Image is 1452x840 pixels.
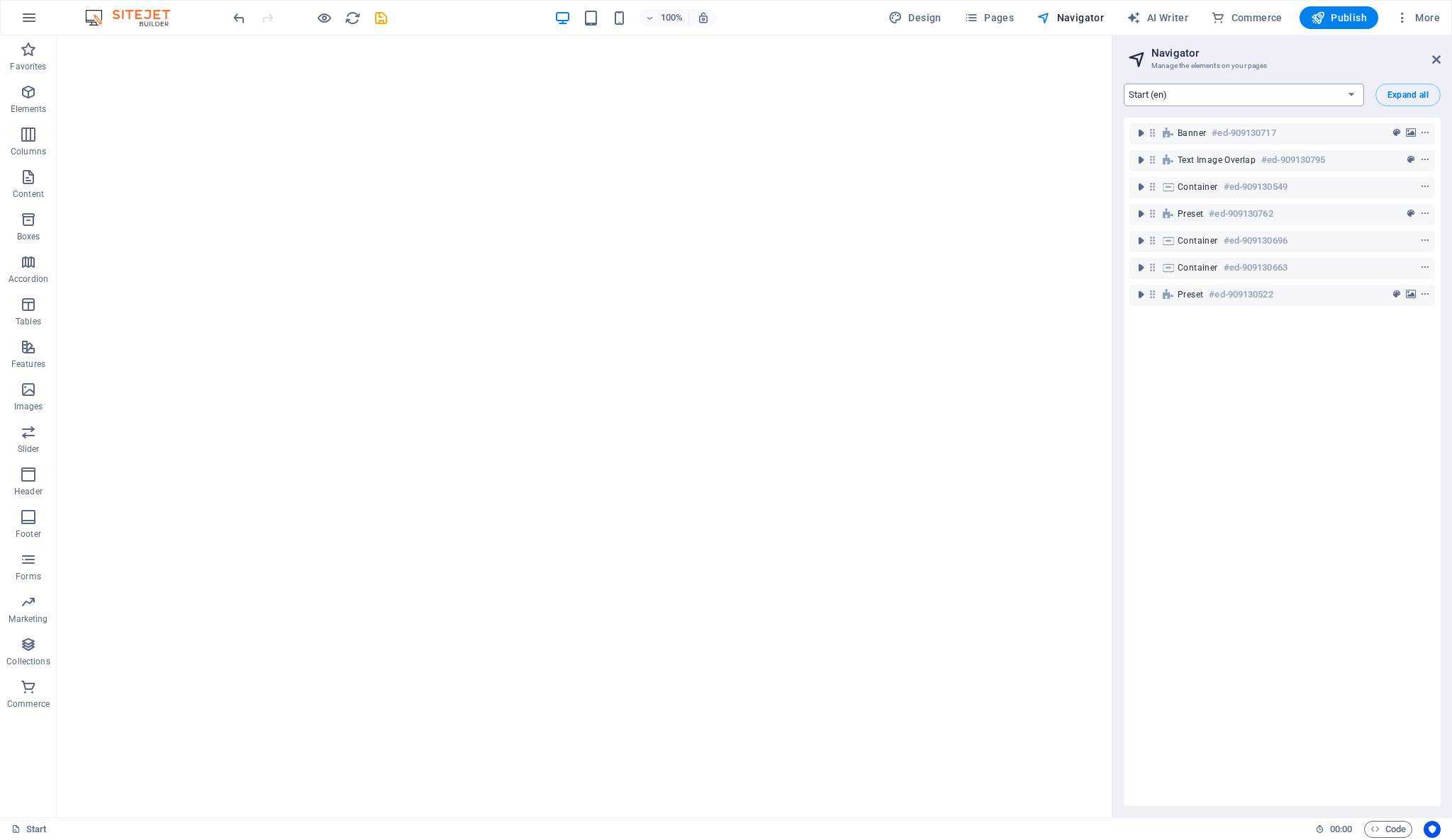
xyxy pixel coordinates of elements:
[11,103,47,115] p: Elements
[1205,6,1288,29] button: Commerce
[1418,178,1432,195] button: context-menu
[1178,262,1218,273] span: Container
[1330,821,1352,838] span: 00 00
[1418,125,1432,142] button: context-menu
[82,9,188,26] img: Editor Logo
[1424,821,1441,838] button: Usercentrics
[1151,59,1412,72] h3: Manage the elements on your pages
[17,231,40,242] p: Boxes
[1132,259,1149,276] button: toggle-expand
[1390,6,1446,29] button: More
[1178,208,1203,220] span: Preset
[1178,181,1218,193] span: Container
[1209,286,1273,303] h6: #ed-909130522
[1037,11,1104,25] span: Navigator
[1390,125,1404,142] button: preset
[1340,824,1342,834] span: :
[1132,178,1149,195] button: toggle-expand
[1418,205,1432,222] button: context-menu
[1132,286,1149,303] button: toggle-expand
[344,9,361,26] button: reload
[1132,152,1149,169] button: toggle-expand
[1418,152,1432,169] button: context-menu
[11,821,47,838] a: Click to cancel selection. Double-click to open Pages
[11,358,45,370] p: Features
[231,10,247,26] i: Undo: Change pages (Ctrl+Z)
[660,9,683,26] h6: 100%
[1212,125,1275,142] h6: #ed-909130717
[1132,125,1149,142] button: toggle-expand
[230,9,247,26] button: undo
[1404,286,1418,303] button: background
[9,613,48,625] p: Marketing
[14,486,43,497] p: Header
[1311,11,1367,25] span: Publish
[11,146,46,157] p: Columns
[639,9,689,26] button: 100%
[964,11,1014,25] span: Pages
[1127,11,1188,25] span: AI Writer
[1211,11,1283,25] span: Commerce
[1178,127,1206,139] span: Banner
[6,656,50,667] p: Collections
[345,10,361,26] i: Reload page
[1370,821,1406,838] span: Code
[1178,289,1203,300] span: Preset
[1132,232,1149,249] button: toggle-expand
[16,316,41,327] p: Tables
[1387,91,1429,99] span: Expand all
[697,11,710,24] i: On resize automatically adjust zoom level to fit chosen device.
[888,11,942,25] span: Design
[1224,232,1288,249] h6: #ed-909130696
[1178,154,1256,166] span: Text image overlap
[10,61,46,72] p: Favorites
[1418,286,1432,303] button: context-menu
[372,9,389,26] button: save
[9,273,48,285] p: Accordion
[1261,152,1325,169] h6: #ed-909130795
[883,6,947,29] button: Design
[14,401,43,412] p: Images
[1390,286,1404,303] button: preset
[1375,84,1441,106] button: Expand all
[883,6,947,29] div: Design (Ctrl+Alt+Y)
[1031,6,1110,29] button: Navigator
[1132,205,1149,222] button: toggle-expand
[1418,259,1432,276] button: context-menu
[18,443,40,455] p: Slider
[1224,259,1288,276] h6: #ed-909130663
[1364,821,1412,838] button: Code
[1151,47,1441,59] h2: Navigator
[13,188,44,200] p: Content
[1404,152,1418,169] button: preset
[373,10,389,26] i: Save (Ctrl+S)
[1209,205,1273,222] h6: #ed-909130762
[1395,11,1440,25] span: More
[1418,232,1432,249] button: context-menu
[7,698,50,710] p: Commerce
[1300,6,1378,29] button: Publish
[959,6,1020,29] button: Pages
[16,571,41,582] p: Forms
[16,528,41,540] p: Footer
[1121,6,1194,29] button: AI Writer
[1404,205,1418,222] button: preset
[1404,125,1418,142] button: background
[1224,178,1288,195] h6: #ed-909130549
[1178,235,1218,246] span: Container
